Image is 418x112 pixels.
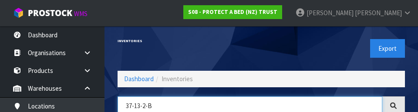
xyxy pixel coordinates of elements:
[118,39,255,43] h1: Inventories
[370,39,405,58] button: Export
[124,75,154,83] a: Dashboard
[74,10,88,18] small: WMS
[188,8,277,16] strong: S08 - PROTECT A BED (NZ) TRUST
[162,75,193,83] span: Inventories
[13,7,24,18] img: cube-alt.png
[183,5,282,19] a: S08 - PROTECT A BED (NZ) TRUST
[28,7,72,19] span: ProStock
[355,9,402,17] span: [PERSON_NAME]
[307,9,354,17] span: [PERSON_NAME]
